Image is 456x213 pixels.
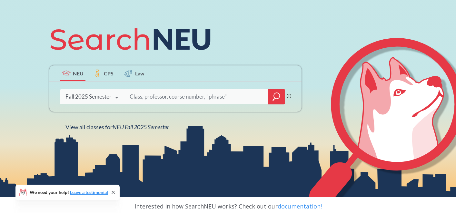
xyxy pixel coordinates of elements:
span: We need your help! [30,190,108,195]
a: Leave a testimonial [70,189,108,195]
svg: magnifying glass [273,92,280,101]
span: View all classes for [65,123,169,131]
div: magnifying glass [268,89,285,104]
span: NEU [73,70,84,77]
div: Fall 2025 Semester [65,93,112,100]
a: documentation! [278,202,322,210]
span: CPS [104,70,114,77]
input: Class, professor, course number, "phrase" [129,90,263,103]
span: NEU Fall 2025 Semester [113,123,169,131]
span: Law [135,70,144,77]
